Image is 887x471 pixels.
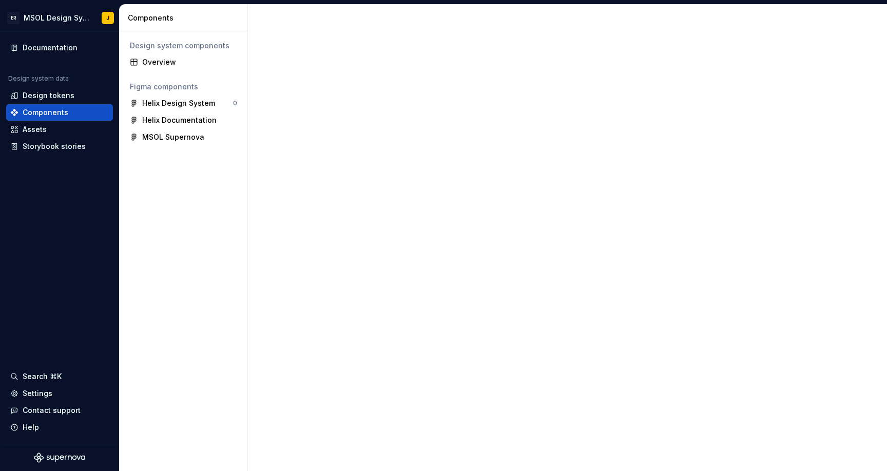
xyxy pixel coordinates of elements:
div: Contact support [23,405,81,416]
div: Design system components [130,41,237,51]
div: Storybook stories [23,141,86,152]
div: Design system data [8,74,69,83]
div: Settings [23,388,52,399]
div: J [106,14,109,22]
div: Helix Documentation [142,115,217,125]
button: Search ⌘K [6,368,113,385]
a: Design tokens [6,87,113,104]
div: Documentation [23,43,78,53]
div: MSOL Supernova [142,132,204,142]
a: Overview [126,54,241,70]
button: ERMSOL Design SystemJ [2,7,117,29]
a: Storybook stories [6,138,113,155]
button: Contact support [6,402,113,419]
div: ER [7,12,20,24]
a: Helix Design System0 [126,95,241,111]
a: Assets [6,121,113,138]
div: MSOL Design System [24,13,89,23]
div: 0 [233,99,237,107]
div: Components [128,13,243,23]
button: Help [6,419,113,436]
a: Helix Documentation [126,112,241,128]
div: Helix Design System [142,98,215,108]
svg: Supernova Logo [34,453,85,463]
div: Design tokens [23,90,74,101]
div: Search ⌘K [23,371,62,382]
a: Settings [6,385,113,402]
div: Overview [142,57,237,67]
div: Components [23,107,68,118]
a: Documentation [6,40,113,56]
div: Figma components [130,82,237,92]
div: Help [23,422,39,432]
a: MSOL Supernova [126,129,241,145]
div: Assets [23,124,47,135]
a: Components [6,104,113,121]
